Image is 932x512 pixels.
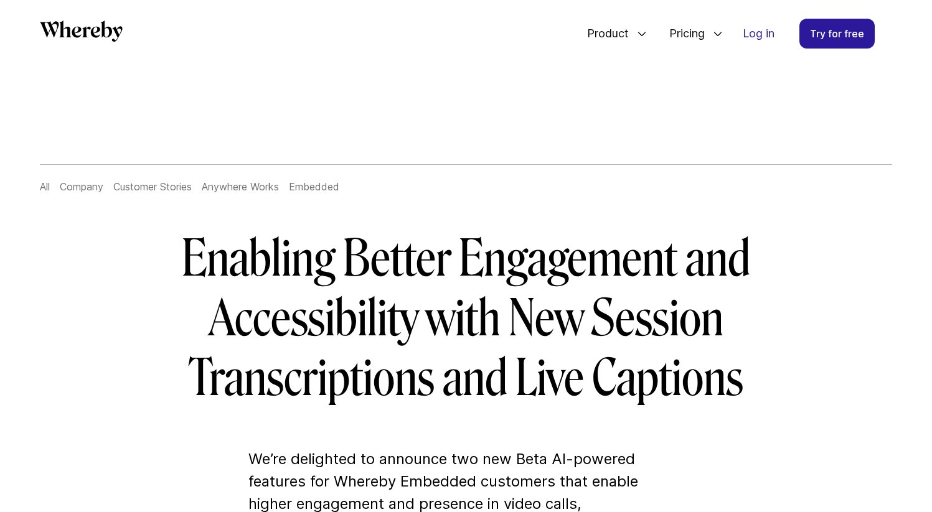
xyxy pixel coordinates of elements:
a: Anywhere Works [202,180,279,193]
svg: Whereby [40,21,123,42]
a: Company [60,180,103,193]
a: All [40,180,50,193]
h1: Enabling Better Engagement and Accessibility with New Session Transcriptions and Live Captions [108,229,825,408]
a: Customer Stories [113,180,192,193]
a: Try for free [799,19,875,49]
a: Whereby [40,21,123,46]
a: Embedded [289,180,339,193]
span: Pricing [657,13,708,54]
span: Product [575,13,632,54]
a: Log in [733,19,784,48]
